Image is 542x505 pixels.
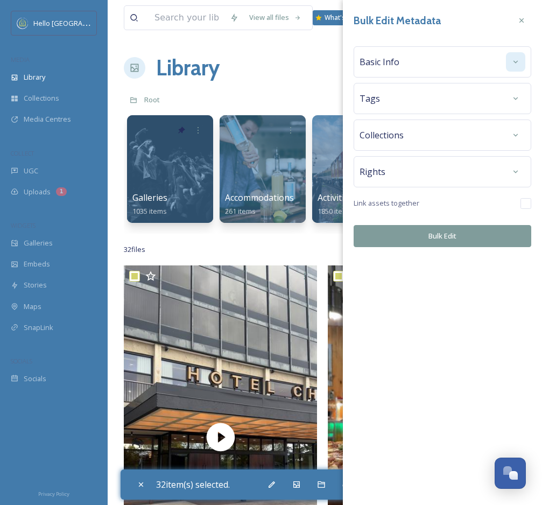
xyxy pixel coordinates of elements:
span: Activities & Experiences [318,192,412,204]
span: Library [24,72,45,82]
span: Basic Info [360,55,399,68]
span: 32 file s [124,244,145,255]
span: Media Centres [24,114,71,124]
span: Collections [360,129,404,142]
span: Embeds [24,259,50,269]
span: Galleries [24,238,53,248]
span: Galleries [132,192,167,204]
h3: Bulk Edit Metadata [354,13,441,29]
a: Galleries1035 items [132,193,167,216]
span: Stories [24,280,47,290]
span: Privacy Policy [38,490,69,497]
span: 1035 items [132,206,167,216]
a: Library [156,52,220,84]
span: Tags [360,92,380,105]
input: Search your library [149,6,224,30]
a: Privacy Policy [38,487,69,500]
span: 32 item(s) selected. [156,479,230,490]
a: What's New [313,10,367,25]
button: Bulk Edit [354,225,531,247]
span: 1850 items [318,206,352,216]
span: Collections [24,93,59,103]
a: Root [144,93,160,106]
span: Rights [360,165,385,178]
span: Accommodations [225,192,294,204]
span: UGC [24,166,38,176]
span: MEDIA [11,55,30,64]
span: Uploads [24,187,51,197]
span: WIDGETS [11,221,36,229]
span: Socials [24,374,46,384]
span: SnapLink [24,322,53,333]
span: 261 items [225,206,256,216]
span: Maps [24,301,41,312]
div: 1 [56,187,67,196]
img: images.png [17,18,28,29]
a: Accommodations261 items [225,193,294,216]
button: Open Chat [495,458,526,489]
a: Activities & Experiences1850 items [318,193,412,216]
a: View all files [244,7,307,28]
span: COLLECT [11,149,34,157]
span: Root [144,95,160,104]
span: Link assets together [354,198,419,208]
span: SOCIALS [11,357,32,365]
span: Hello [GEOGRAPHIC_DATA] [33,18,120,28]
